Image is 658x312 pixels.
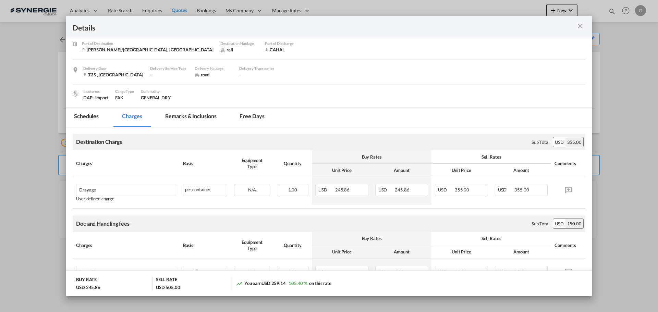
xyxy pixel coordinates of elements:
[261,280,286,286] span: USD 259.14
[312,164,372,177] th: Unit Price
[83,65,143,72] div: Delivery Door
[378,187,394,192] span: USD
[150,72,188,78] div: -
[288,269,297,274] span: 1.00
[532,221,549,227] div: Sub Total
[79,266,149,274] div: E-manifest
[79,184,149,192] div: Drayage
[312,245,372,259] th: Unit Price
[438,187,454,192] span: USD
[82,47,214,53] div: CACAL/Calgary, AB
[157,108,224,127] md-tab-item: Remarks & Inclusions
[395,187,409,192] span: 245.86
[288,187,297,192] span: 1.00
[231,108,272,127] md-tab-item: Free days
[248,269,256,274] span: N/A
[372,164,432,177] th: Amount
[183,160,228,166] div: Basis
[83,88,108,95] div: Incoterms
[514,269,526,274] span: 55.00
[491,164,551,177] th: Amount
[76,220,130,227] div: Doc and Handling fees
[220,40,258,47] div: Destination Haulage
[372,245,432,259] th: Amount
[277,160,308,166] div: Quantity
[236,280,331,287] div: You earn on this rate
[335,187,350,192] span: 245.86
[72,90,79,97] img: cargo.png
[435,235,548,241] div: Sell Rates
[76,138,123,146] div: Destination Charge
[378,269,394,274] span: USD
[183,266,228,278] div: per B/L
[239,65,277,72] div: Delivery Transporter
[195,65,232,72] div: Delivery Haulage
[234,157,270,170] div: Equipment Type
[141,95,171,100] span: GENERAL DRY
[156,284,180,290] div: USD 505.00
[115,88,134,95] div: Cargo Type
[66,108,107,127] md-tab-item: Schedules
[315,154,428,160] div: Buy Rates
[93,95,108,101] div: - import
[435,154,548,160] div: Sell Rates
[150,65,188,72] div: Delivery Service Type
[265,40,320,47] div: Port of Discharge
[82,40,214,47] div: Port of Destination
[76,284,100,290] div: USD 245.86
[277,242,308,248] div: Quantity
[318,269,334,274] span: USD
[315,235,428,241] div: Buy Rates
[553,137,565,147] div: USD
[565,137,583,147] div: 355.00
[239,72,277,78] div: -
[491,245,551,259] th: Amount
[455,269,467,274] span: 55.00
[498,269,514,274] span: USD
[455,187,469,192] span: 355.00
[76,242,176,248] div: Charges
[318,187,334,192] span: USD
[76,160,176,166] div: Charges
[289,280,307,286] span: 105.40 %
[76,196,176,201] div: User defined charge
[83,72,143,78] div: T3S , Canada
[73,23,534,31] div: Details
[576,22,584,30] md-icon: icon-close m-3 fg-AAA8AD cursor
[532,139,549,145] div: Sub Total
[115,95,134,101] div: FAK
[114,108,150,127] md-tab-item: Charges
[220,47,258,53] div: rail
[66,108,280,127] md-pagination-wrapper: Use the left and right arrow keys to navigate between tabs
[514,187,529,192] span: 355.00
[234,239,270,251] div: Equipment Type
[265,47,320,53] div: CAHAL
[195,72,232,78] div: road
[248,187,256,192] span: N/A
[498,187,514,192] span: USD
[431,164,491,177] th: Unit Price
[438,269,454,274] span: USD
[83,95,108,101] div: DAP
[551,150,585,177] th: Comments
[551,232,585,259] th: Comments
[335,269,337,274] span: -
[565,219,583,228] div: 150.00
[156,276,177,284] div: SELL RATE
[236,280,243,287] md-icon: icon-trending-up
[183,242,228,248] div: Basis
[395,269,404,274] span: 0.00
[66,16,592,297] md-dialog: Port of Loading ...
[431,245,491,259] th: Unit Price
[553,219,565,228] div: USD
[76,276,97,284] div: BUY RATE
[183,184,228,196] div: per container
[141,88,171,95] div: Commodity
